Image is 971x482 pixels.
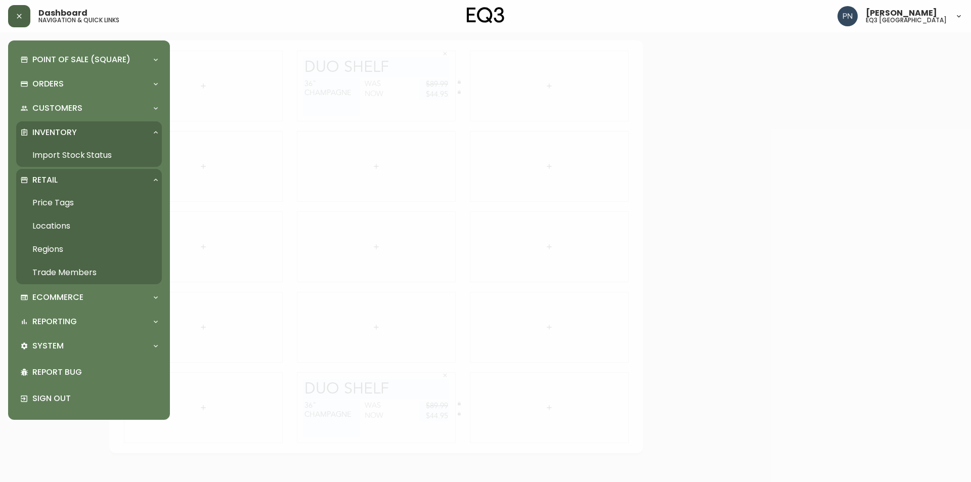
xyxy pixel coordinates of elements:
[16,214,162,238] a: Locations
[16,359,162,385] div: Report Bug
[32,292,83,303] p: Ecommerce
[32,54,130,65] p: Point of Sale (Square)
[38,9,87,17] span: Dashboard
[16,121,162,144] div: Inventory
[16,286,162,309] div: Ecommerce
[32,367,158,378] p: Report Bug
[866,17,947,23] h5: eq3 [GEOGRAPHIC_DATA]
[32,316,77,327] p: Reporting
[16,49,162,71] div: Point of Sale (Square)
[16,97,162,119] div: Customers
[16,73,162,95] div: Orders
[16,144,162,167] a: Import Stock Status
[16,191,162,214] a: Price Tags
[16,238,162,261] a: Regions
[16,261,162,284] a: Trade Members
[32,340,64,352] p: System
[837,6,858,26] img: 496f1288aca128e282dab2021d4f4334
[866,9,937,17] span: [PERSON_NAME]
[32,174,58,186] p: Retail
[467,7,504,23] img: logo
[38,17,119,23] h5: navigation & quick links
[16,385,162,412] div: Sign Out
[32,78,64,90] p: Orders
[16,335,162,357] div: System
[32,393,158,404] p: Sign Out
[16,311,162,333] div: Reporting
[32,103,82,114] p: Customers
[32,127,77,138] p: Inventory
[16,169,162,191] div: Retail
